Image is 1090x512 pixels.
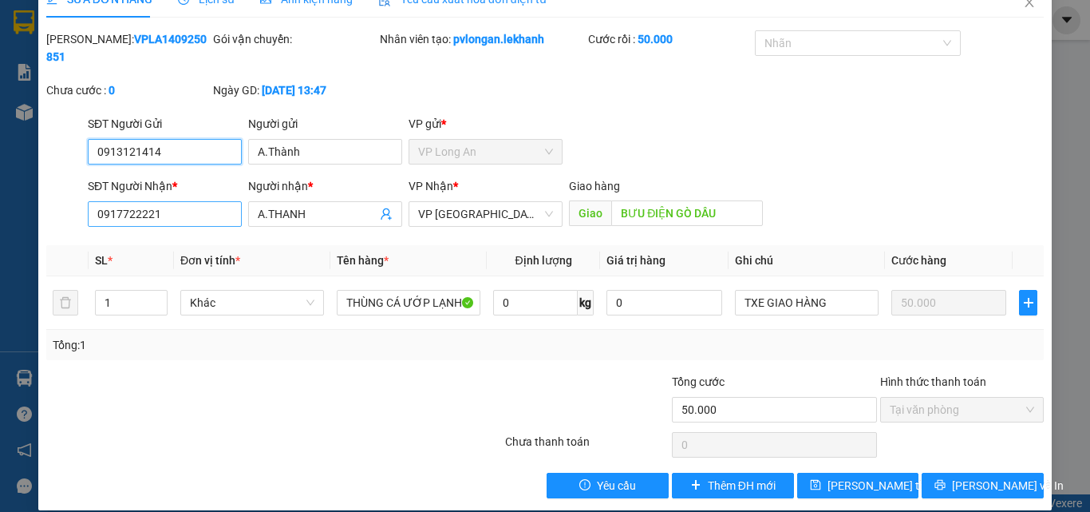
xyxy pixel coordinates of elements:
span: Thêm ĐH mới [708,477,776,494]
div: SĐT Người Gửi [88,115,242,133]
span: VP Ninh Sơn [418,202,553,226]
button: plus [1019,290,1037,316]
span: VP Nhận [409,180,453,192]
button: plusThêm ĐH mới [672,473,794,498]
span: plus [1020,296,1037,309]
button: save[PERSON_NAME] thay đổi [797,473,919,498]
div: Người nhận [248,177,402,195]
div: Ngày GD: [213,81,377,99]
th: Ghi chú [729,245,885,276]
div: Nhân viên tạo: [380,30,585,48]
div: Người gửi [248,115,402,133]
span: Tại văn phòng [890,398,1034,422]
div: SĐT Người Nhận [88,177,242,195]
button: delete [53,290,78,316]
span: [PERSON_NAME] thay đổi [827,477,955,494]
span: kg [578,290,594,316]
div: Gói vận chuyển: [213,30,377,48]
b: 50.000 [638,33,673,46]
button: printer[PERSON_NAME] và In [922,473,1044,498]
div: Chưa cước : [46,81,210,99]
span: Yêu cầu [597,477,636,494]
input: Ghi Chú [735,290,879,316]
span: user-add [380,208,393,220]
span: [PERSON_NAME] và In [952,477,1064,494]
button: exclamation-circleYêu cầu [547,473,669,498]
input: VD: Bàn, Ghế [337,290,480,316]
b: pvlongan.lekhanh [453,33,544,46]
span: Giao [569,200,611,226]
div: Cước rồi : [588,30,752,48]
span: exclamation-circle [579,479,590,492]
span: SL [95,254,108,267]
span: VP Long An [418,140,553,164]
span: save [810,479,821,492]
span: Đơn vị tính [180,254,240,267]
input: Dọc đường [611,200,763,226]
span: Khác [190,291,314,315]
div: [PERSON_NAME]: [46,30,210,65]
span: Giá trị hàng [606,254,665,267]
b: [DATE] 13:47 [262,84,326,97]
input: 0 [891,290,1006,316]
div: Tổng: 1 [53,336,422,354]
b: 0 [109,84,115,97]
div: Chưa thanh toán [504,433,670,461]
span: Cước hàng [891,254,946,267]
span: Định lượng [515,254,571,267]
span: plus [690,479,701,492]
div: VP gửi [409,115,563,133]
span: Giao hàng [569,180,620,192]
span: Tên hàng [337,254,389,267]
span: printer [934,479,946,492]
label: Hình thức thanh toán [880,375,986,388]
span: Tổng cước [672,375,725,388]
